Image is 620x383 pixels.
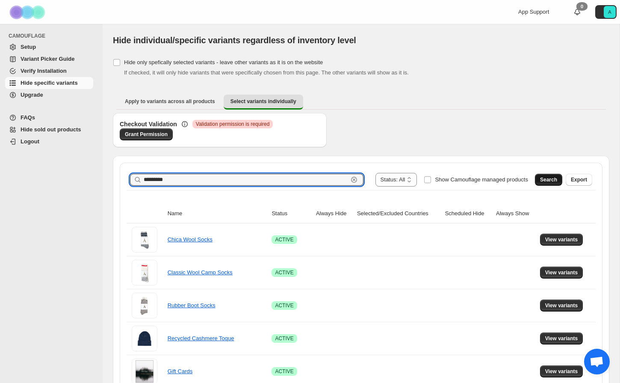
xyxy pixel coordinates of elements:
[518,9,549,15] span: App Support
[545,335,578,342] span: View variants
[224,95,303,110] button: Select variants individually
[275,269,293,276] span: ACTIVE
[120,128,173,140] a: Grant Permission
[5,77,93,89] a: Hide specific variants
[21,56,74,62] span: Variant Picker Guide
[9,33,97,39] span: CAMOUFLAGE
[5,65,93,77] a: Verify Installation
[443,204,493,223] th: Scheduled Hide
[165,204,269,223] th: Name
[113,36,356,45] span: Hide individual/specific variants regardless of inventory level
[21,44,36,50] span: Setup
[196,121,270,128] span: Validation permission is required
[493,204,537,223] th: Always Show
[5,41,93,53] a: Setup
[118,95,222,108] button: Apply to variants across all products
[573,8,582,16] a: 0
[168,269,233,276] a: Classic Wool Camp Socks
[7,0,50,24] img: Camouflage
[608,9,611,15] text: A
[125,131,168,138] span: Grant Permission
[545,302,578,309] span: View variants
[545,368,578,375] span: View variants
[540,234,583,246] button: View variants
[275,368,293,375] span: ACTIVE
[168,302,216,309] a: Rubber Boot Socks
[545,269,578,276] span: View variants
[435,176,528,183] span: Show Camouflage managed products
[21,68,67,74] span: Verify Installation
[269,204,313,223] th: Status
[595,5,617,19] button: Avatar with initials A
[535,174,562,186] button: Search
[604,6,616,18] span: Avatar with initials A
[5,124,93,136] a: Hide sold out products
[21,92,43,98] span: Upgrade
[313,204,354,223] th: Always Hide
[21,80,78,86] span: Hide specific variants
[275,335,293,342] span: ACTIVE
[540,333,583,344] button: View variants
[566,174,592,186] button: Export
[168,236,213,243] a: Chica Wool Socks
[540,267,583,279] button: View variants
[540,300,583,312] button: View variants
[5,89,93,101] a: Upgrade
[275,236,293,243] span: ACTIVE
[571,176,587,183] span: Export
[5,53,93,65] a: Variant Picker Guide
[125,98,215,105] span: Apply to variants across all products
[21,138,39,145] span: Logout
[540,176,557,183] span: Search
[354,204,443,223] th: Selected/Excluded Countries
[540,365,583,377] button: View variants
[21,114,35,121] span: FAQs
[275,302,293,309] span: ACTIVE
[545,236,578,243] span: View variants
[124,59,323,65] span: Hide only spefically selected variants - leave other variants as it is on the website
[5,112,93,124] a: FAQs
[584,349,610,374] div: Open chat
[168,335,234,341] a: Recycled Cashmere Toque
[576,2,588,11] div: 0
[230,98,296,105] span: Select variants individually
[124,69,409,76] span: If checked, it will only hide variants that were specifically chosen from this page. The other va...
[168,368,193,374] a: Gift Cards
[350,175,358,184] button: Clear
[120,120,177,128] h3: Checkout Validation
[21,126,81,133] span: Hide sold out products
[5,136,93,148] a: Logout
